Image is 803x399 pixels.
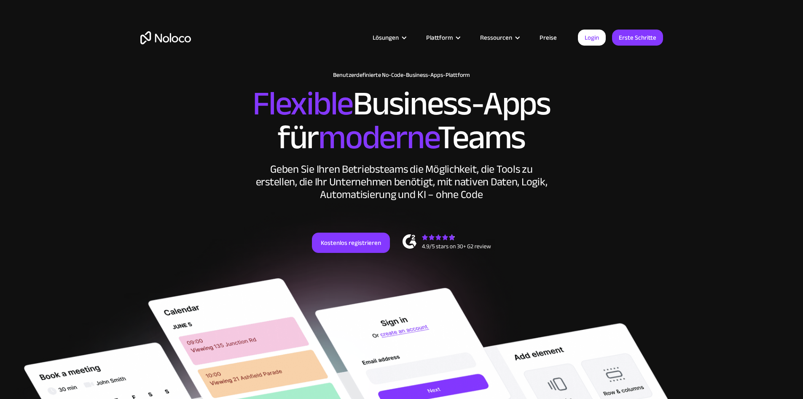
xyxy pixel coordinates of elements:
[585,32,599,43] font: Login
[318,106,438,169] font: moderne
[529,32,567,43] a: Preise
[312,233,390,253] a: Kostenlos registrieren
[416,32,470,43] div: Plattform
[252,72,353,135] font: Flexible
[540,32,557,43] font: Preise
[578,30,606,46] a: Login
[140,31,191,44] a: heim
[612,30,663,46] a: Erste Schritte
[278,106,318,169] font: für
[256,159,548,205] font: Geben Sie Ihren Betriebsteams die Möglichkeit, die Tools zu erstellen, die Ihr Unternehmen benöti...
[353,72,551,135] font: Business-Apps
[321,237,381,249] font: Kostenlos registrieren
[426,32,453,43] font: Plattform
[619,32,656,43] font: Erste Schritte
[470,32,529,43] div: Ressourcen
[480,32,512,43] font: Ressourcen
[362,32,416,43] div: Lösungen
[373,32,399,43] font: Lösungen
[438,106,525,169] font: Teams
